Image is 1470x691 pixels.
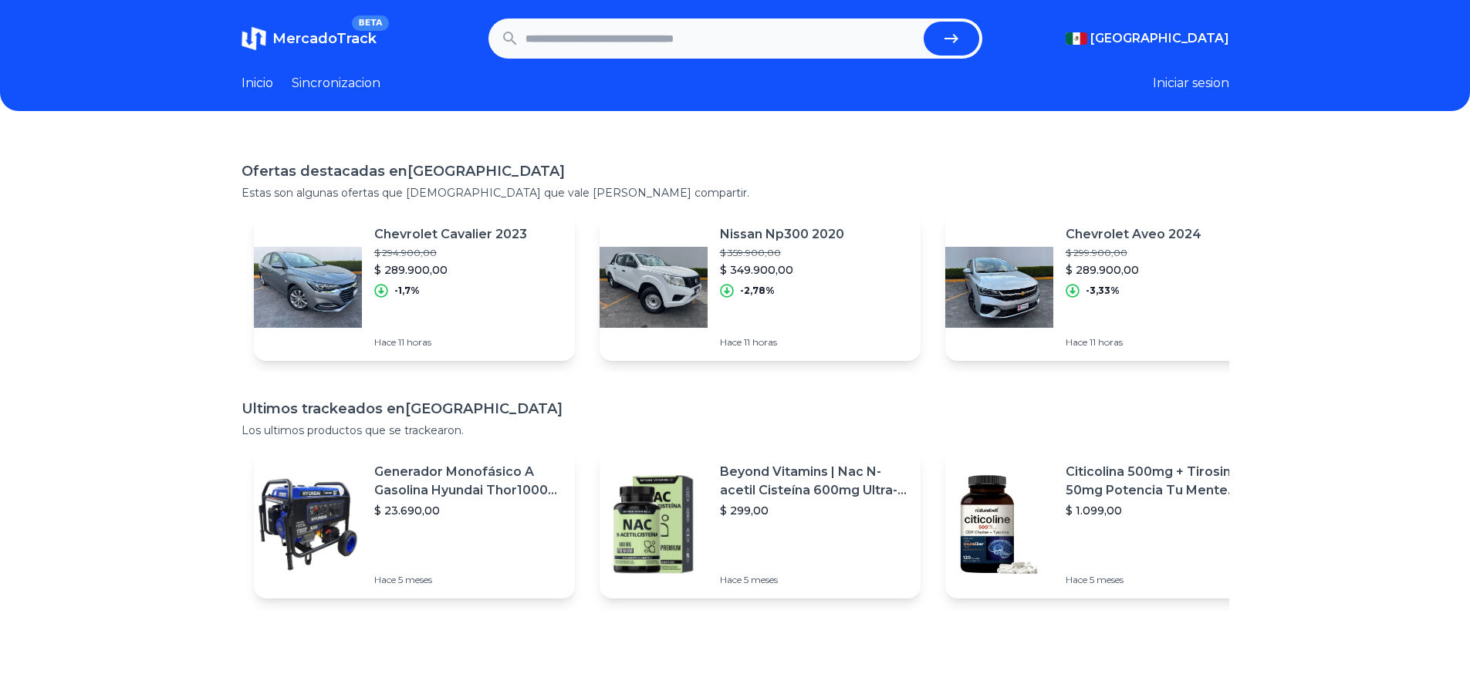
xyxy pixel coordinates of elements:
a: Sincronizacion [292,74,380,93]
h1: Ofertas destacadas en [GEOGRAPHIC_DATA] [242,160,1229,182]
button: Iniciar sesion [1153,74,1229,93]
p: Hace 5 meses [1066,574,1254,586]
p: Los ultimos productos que se trackearon. [242,423,1229,438]
p: $ 294.900,00 [374,247,527,259]
p: Estas son algunas ofertas que [DEMOGRAPHIC_DATA] que vale [PERSON_NAME] compartir. [242,185,1229,201]
p: Hace 5 meses [374,574,563,586]
p: Hace 11 horas [1066,336,1201,349]
p: Citicolina 500mg + Tirosina 50mg Potencia Tu Mente (120caps) Sabor Sin Sabor [1066,463,1254,500]
p: -2,78% [740,285,775,297]
p: $ 1.099,00 [1066,503,1254,518]
span: BETA [352,15,388,31]
img: Featured image [945,470,1053,578]
p: Beyond Vitamins | Nac N-acetil Cisteína 600mg Ultra-premium Con Inulina De Agave (prebiótico Natu... [720,463,908,500]
button: [GEOGRAPHIC_DATA] [1066,29,1229,48]
p: Generador Monofásico A Gasolina Hyundai Thor10000 P 11.5 Kw [374,463,563,500]
p: $ 349.900,00 [720,262,844,278]
img: Featured image [600,233,708,341]
p: Chevrolet Cavalier 2023 [374,225,527,244]
span: [GEOGRAPHIC_DATA] [1090,29,1229,48]
a: Featured imageChevrolet Aveo 2024$ 299.900,00$ 289.900,00-3,33%Hace 11 horas [945,213,1266,361]
img: MercadoTrack [242,26,266,51]
span: MercadoTrack [272,30,377,47]
img: Featured image [254,233,362,341]
p: Hace 11 horas [720,336,844,349]
img: Featured image [600,470,708,578]
a: Inicio [242,74,273,93]
p: $ 299,00 [720,503,908,518]
img: Mexico [1066,32,1087,45]
a: Featured imageBeyond Vitamins | Nac N-acetil Cisteína 600mg Ultra-premium Con Inulina De Agave (p... [600,450,921,598]
a: Featured imageNissan Np300 2020$ 359.900,00$ 349.900,00-2,78%Hace 11 horas [600,213,921,361]
p: $ 23.690,00 [374,503,563,518]
p: -1,7% [394,285,420,297]
a: Featured imageChevrolet Cavalier 2023$ 294.900,00$ 289.900,00-1,7%Hace 11 horas [254,213,575,361]
p: Hace 11 horas [374,336,527,349]
h1: Ultimos trackeados en [GEOGRAPHIC_DATA] [242,398,1229,420]
a: Featured imageGenerador Monofásico A Gasolina Hyundai Thor10000 P 11.5 Kw$ 23.690,00Hace 5 meses [254,450,575,598]
img: Featured image [254,470,362,578]
p: $ 289.900,00 [1066,262,1201,278]
a: Featured imageCiticolina 500mg + Tirosina 50mg Potencia Tu Mente (120caps) Sabor Sin Sabor$ 1.099... [945,450,1266,598]
p: Hace 5 meses [720,574,908,586]
p: Nissan Np300 2020 [720,225,844,244]
p: $ 289.900,00 [374,262,527,278]
p: -3,33% [1086,285,1120,297]
p: Chevrolet Aveo 2024 [1066,225,1201,244]
img: Featured image [945,233,1053,341]
a: MercadoTrackBETA [242,26,377,51]
p: $ 299.900,00 [1066,247,1201,259]
p: $ 359.900,00 [720,247,844,259]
